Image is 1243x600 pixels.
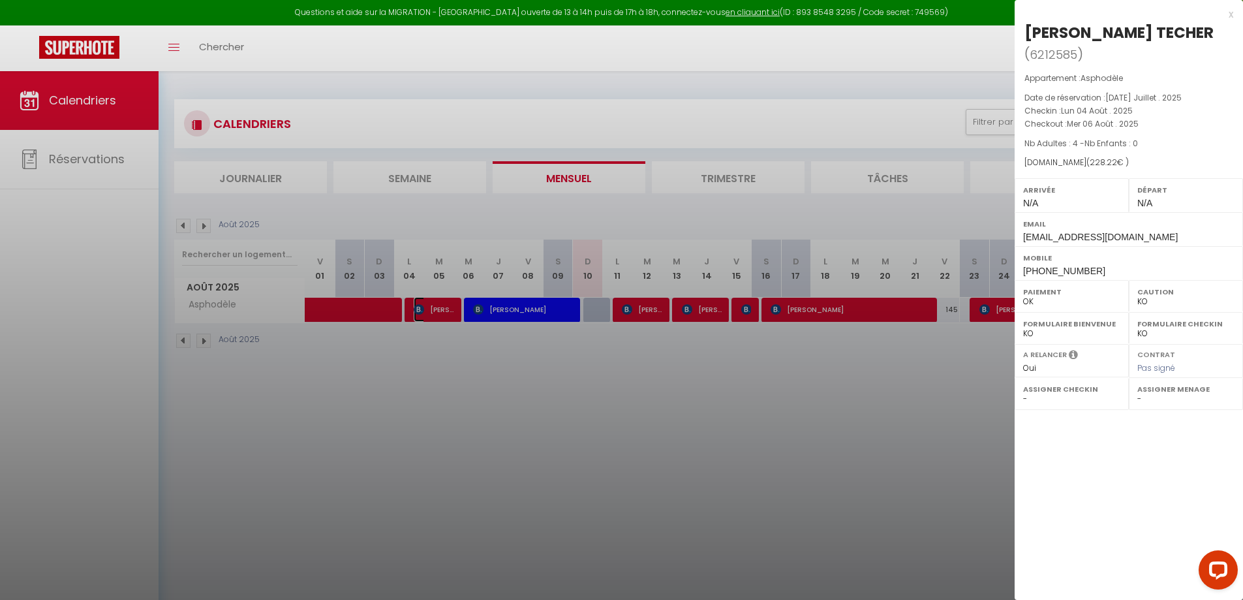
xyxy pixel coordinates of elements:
div: [PERSON_NAME] TECHER [1024,22,1214,43]
p: Appartement : [1024,72,1233,85]
span: ( ) [1024,45,1083,63]
iframe: LiveChat chat widget [1188,545,1243,600]
span: Lun 04 Août . 2025 [1061,105,1133,116]
p: Date de réservation : [1024,91,1233,104]
span: 228.22 [1090,157,1117,168]
i: Sélectionner OUI si vous souhaiter envoyer les séquences de messages post-checkout [1069,349,1078,364]
p: Checkin : [1024,104,1233,118]
label: Mobile [1023,251,1235,264]
label: Email [1023,217,1235,230]
label: A relancer [1023,349,1067,360]
label: Assigner Menage [1137,383,1235,396]
label: Formulaire Checkin [1137,317,1235,330]
span: 6212585 [1030,46,1077,63]
p: Checkout : [1024,118,1233,131]
span: Pas signé [1137,362,1175,373]
span: ( € ) [1086,157,1129,168]
span: Asphodèle [1081,72,1123,84]
span: Nb Enfants : 0 [1084,138,1138,149]
label: Assigner Checkin [1023,383,1120,396]
span: [EMAIL_ADDRESS][DOMAIN_NAME] [1023,232,1178,242]
div: x [1015,7,1233,22]
span: Nb Adultes : 4 - [1024,138,1138,149]
span: [PHONE_NUMBER] [1023,266,1105,276]
span: N/A [1023,198,1038,208]
label: Départ [1137,183,1235,197]
label: Paiement [1023,285,1120,298]
label: Formulaire Bienvenue [1023,317,1120,330]
span: [DATE] Juillet . 2025 [1105,92,1182,103]
div: [DOMAIN_NAME] [1024,157,1233,169]
label: Caution [1137,285,1235,298]
label: Arrivée [1023,183,1120,197]
label: Contrat [1137,349,1175,358]
span: Mer 06 Août . 2025 [1067,118,1139,129]
span: N/A [1137,198,1152,208]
